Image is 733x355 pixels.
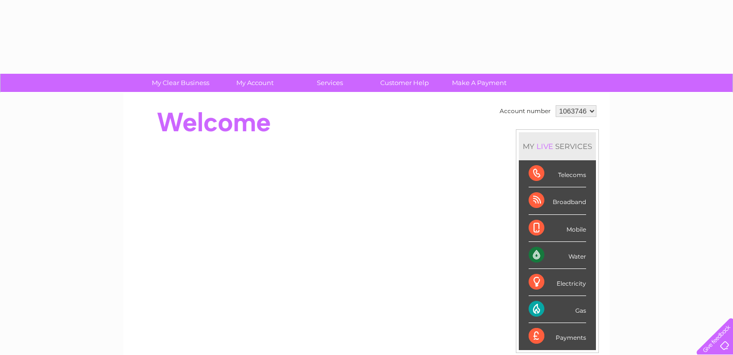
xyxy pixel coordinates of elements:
div: Gas [529,296,586,323]
div: Telecoms [529,160,586,187]
div: Broadband [529,187,586,214]
div: MY SERVICES [519,132,596,160]
div: Payments [529,323,586,350]
a: Make A Payment [439,74,520,92]
div: Mobile [529,215,586,242]
a: My Clear Business [140,74,221,92]
td: Account number [497,103,553,119]
div: Electricity [529,269,586,296]
div: LIVE [535,142,555,151]
a: Customer Help [364,74,445,92]
a: Services [289,74,370,92]
a: My Account [215,74,296,92]
div: Water [529,242,586,269]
